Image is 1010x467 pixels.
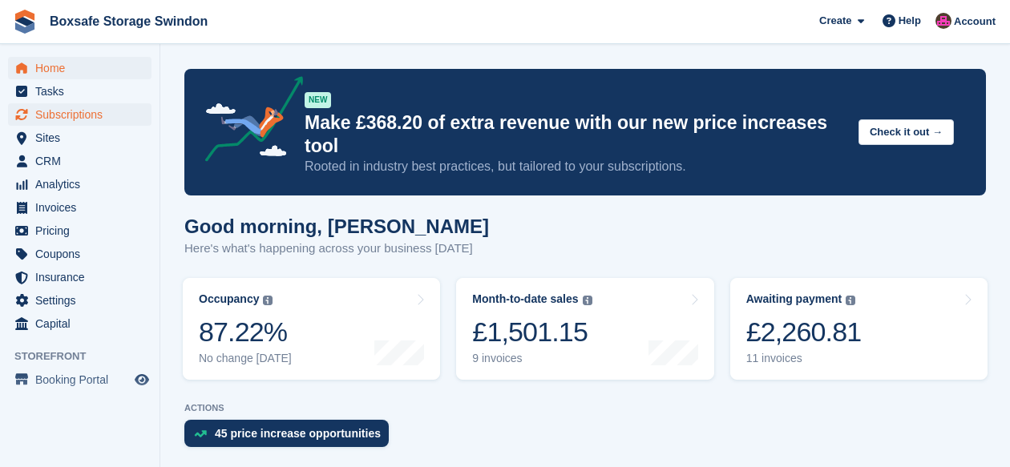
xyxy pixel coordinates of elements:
[8,150,151,172] a: menu
[8,266,151,288] a: menu
[13,10,37,34] img: stora-icon-8386f47178a22dfd0bd8f6a31ec36ba5ce8667c1dd55bd0f319d3a0aa187defe.svg
[132,370,151,389] a: Preview store
[935,13,951,29] img: Philip Matthews
[305,92,331,108] div: NEW
[35,312,131,335] span: Capital
[472,316,592,348] div: £1,501.15
[35,103,131,126] span: Subscriptions
[35,243,131,265] span: Coupons
[8,173,151,195] a: menu
[456,278,713,380] a: Month-to-date sales £1,501.15 9 invoices
[746,352,862,365] div: 11 invoices
[35,219,131,242] span: Pricing
[746,316,862,348] div: £2,260.81
[8,103,151,126] a: menu
[472,352,592,365] div: 9 invoices
[8,127,151,149] a: menu
[35,368,131,391] span: Booking Portal
[8,289,151,312] a: menu
[199,292,259,306] div: Occupancy
[43,8,214,34] a: Boxsafe Storage Swindon
[8,219,151,242] a: menu
[305,111,846,158] p: Make £368.20 of extra revenue with our new price increases tool
[305,158,846,175] p: Rooted in industry best practices, but tailored to your subscriptions.
[35,196,131,219] span: Invoices
[8,368,151,391] a: menu
[199,316,292,348] div: 87.22%
[184,215,489,237] h1: Good morning, [PERSON_NAME]
[8,57,151,79] a: menu
[746,292,842,306] div: Awaiting payment
[35,127,131,149] span: Sites
[14,348,160,364] span: Storefront
[819,13,851,29] span: Create
[858,119,954,146] button: Check it out →
[192,76,304,167] img: price-adjustments-announcement-icon-8257ccfd72463d97f412b2fc003d46551f7dbcb40ab6d574587a9cd5c0d94...
[8,80,151,103] a: menu
[35,80,131,103] span: Tasks
[472,292,578,306] div: Month-to-date sales
[846,296,855,305] img: icon-info-grey-7440780725fd019a000dd9b08b2336e03edf1995a4989e88bcd33f0948082b44.svg
[8,196,151,219] a: menu
[184,420,397,455] a: 45 price increase opportunities
[263,296,273,305] img: icon-info-grey-7440780725fd019a000dd9b08b2336e03edf1995a4989e88bcd33f0948082b44.svg
[35,266,131,288] span: Insurance
[183,278,440,380] a: Occupancy 87.22% No change [DATE]
[184,240,489,258] p: Here's what's happening across your business [DATE]
[730,278,988,380] a: Awaiting payment £2,260.81 11 invoices
[35,173,131,195] span: Analytics
[215,427,381,440] div: 45 price increase opportunities
[194,430,207,437] img: price_increase_opportunities-93ffe204e8149a01c8c9dc8f82e8f89637d9d84a8eef4429ea346261dce0b2c0.svg
[8,243,151,265] a: menu
[583,296,592,305] img: icon-info-grey-7440780725fd019a000dd9b08b2336e03edf1995a4989e88bcd33f0948082b44.svg
[8,312,151,335] a: menu
[954,14,996,30] span: Account
[199,352,292,365] div: No change [DATE]
[899,13,921,29] span: Help
[35,150,131,172] span: CRM
[35,57,131,79] span: Home
[184,403,986,413] p: ACTIONS
[35,289,131,312] span: Settings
